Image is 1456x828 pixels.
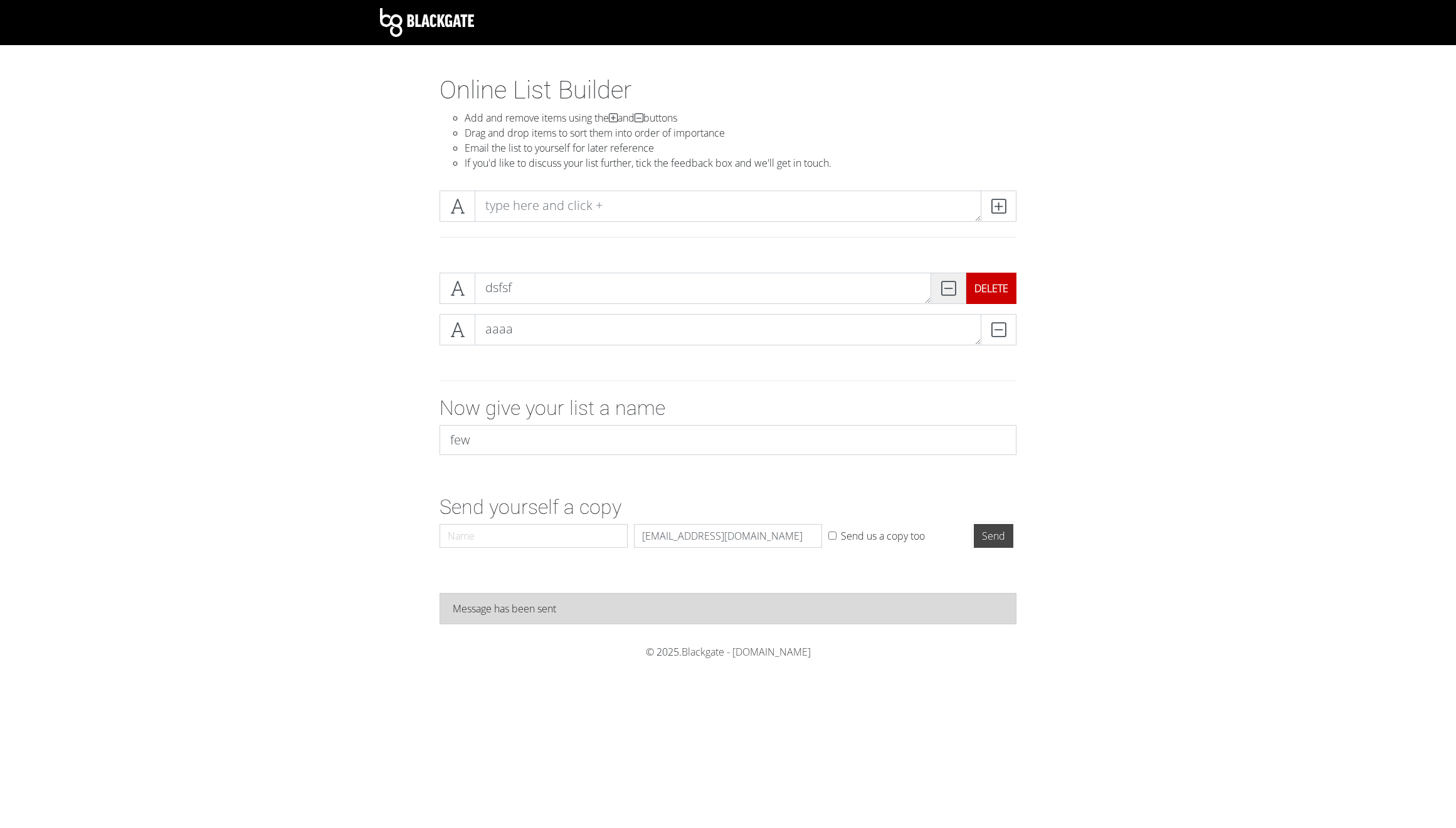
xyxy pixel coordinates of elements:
div: DELETE [966,273,1016,304]
img: Blackgate [380,8,474,37]
input: Send [974,524,1013,548]
div: © 2025. [380,644,1076,659]
h1: Online List Builder [440,75,1016,105]
h2: Now give your list a name [440,396,1016,420]
label: Send us a copy too [841,528,925,543]
input: Email Address [634,524,822,548]
input: Name [440,524,628,548]
li: Drag and drop items to sort them into order of importance [465,125,1016,140]
li: If you'd like to discuss your list further, tick the feedback box and we'll get in touch. [465,155,1016,170]
a: Blackgate - [DOMAIN_NAME] [682,645,811,659]
h2: Send yourself a copy [440,495,1016,519]
div: Message has been sent [453,601,1003,616]
li: Add and remove items using the and buttons [465,110,1016,125]
li: Email the list to yourself for later reference [465,140,1016,155]
input: My amazing list... [440,425,1016,455]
